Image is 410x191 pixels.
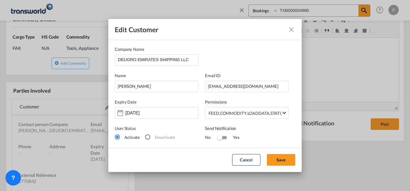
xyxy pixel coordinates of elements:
[115,47,144,52] span: Company Name
[248,111,269,116] span: LOADDATA
[145,133,175,141] md-radio-button: Deactivate
[118,55,198,64] input: Company
[205,99,227,105] span: Permissions
[209,111,219,116] span: FEED
[115,99,137,105] span: Expiry Date
[285,23,298,36] button: icon-close
[115,133,140,141] md-radio-button: Activate
[115,81,199,92] input: Name
[115,25,127,33] span: Edit
[270,111,285,116] span: STATUS
[227,134,239,141] div: Yes
[288,26,295,33] md-icon: icon-close
[205,81,289,92] input: Email
[205,73,220,78] span: Email ID
[217,133,227,143] md-switch: Switch 1
[125,110,166,115] input: Select Expiry Date
[209,110,281,116] span: , , , , , , , ,
[205,134,217,141] div: No
[129,25,159,33] span: Customer
[115,73,126,78] span: Name
[232,154,260,166] button: Cancel
[6,6,112,13] body: Editor, editor8
[108,19,302,172] md-dialog: Edit Customer Company ...
[205,107,289,119] md-select: Select Permission: FEED, COMMODITY, LOADDATA, STATUS, DOCUMENTS, CONTAINERS, TRACKING, SCHEDULE, ...
[205,125,289,132] div: Send Notification
[220,111,247,116] span: COMMODITY
[267,154,295,166] button: Save
[115,125,199,132] div: User Status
